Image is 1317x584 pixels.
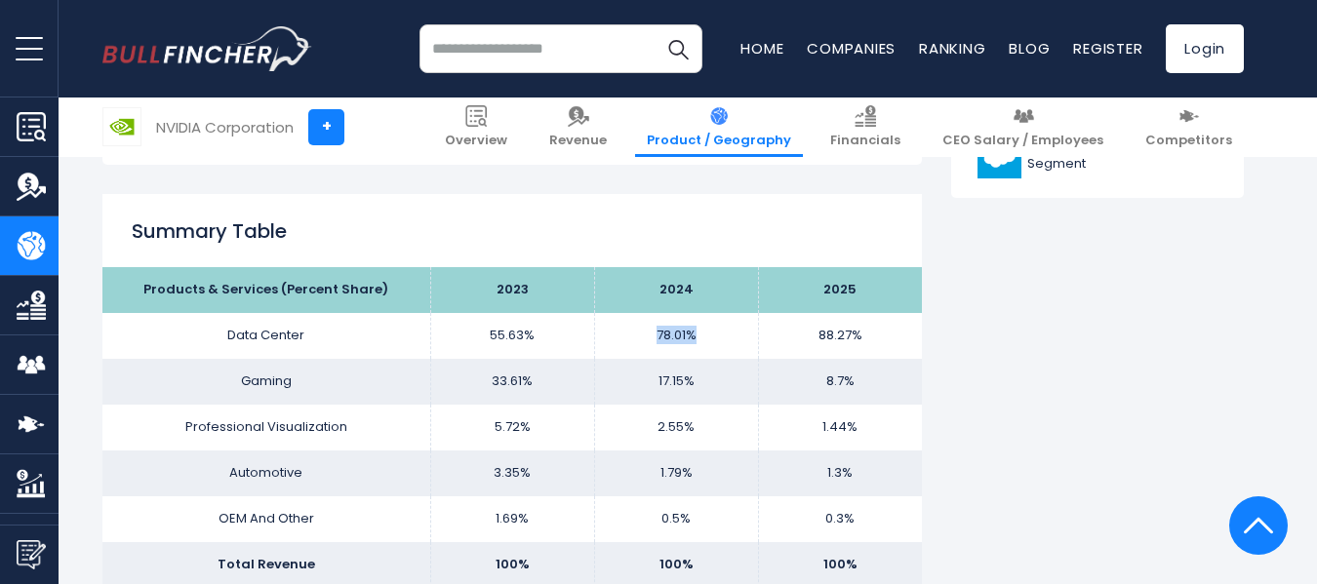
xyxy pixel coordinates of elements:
[635,97,803,157] a: Product / Geography
[919,38,985,58] a: Ranking
[102,450,430,496] td: Automotive
[1134,97,1244,157] a: Competitors
[102,26,312,71] a: Go to homepage
[807,38,896,58] a: Companies
[758,450,922,496] td: 1.3%
[308,109,344,145] a: +
[594,313,758,359] td: 78.01%
[758,313,922,359] td: 88.27%
[102,267,430,313] th: Products & Services (Percent Share)
[430,496,594,542] td: 1.69%
[758,405,922,450] td: 1.44%
[654,24,702,73] button: Search
[740,38,783,58] a: Home
[433,97,519,157] a: Overview
[132,216,893,246] h2: Summary Table
[594,359,758,405] td: 17.15%
[549,133,607,149] span: Revenue
[430,267,594,313] th: 2023
[758,359,922,405] td: 8.7%
[1027,139,1217,173] span: Salesforce Revenue by Segment
[594,267,758,313] th: 2024
[1166,24,1244,73] a: Login
[594,405,758,450] td: 2.55%
[830,133,900,149] span: Financials
[430,405,594,450] td: 5.72%
[103,108,140,145] img: NVDA logo
[818,97,912,157] a: Financials
[102,26,312,71] img: bullfincher logo
[594,496,758,542] td: 0.5%
[102,405,430,450] td: Professional Visualization
[430,359,594,405] td: 33.61%
[942,133,1103,149] span: CEO Salary / Employees
[1009,38,1050,58] a: Blog
[758,496,922,542] td: 0.3%
[156,116,294,138] div: NVIDIA Corporation
[538,97,619,157] a: Revenue
[594,450,758,496] td: 1.79%
[430,313,594,359] td: 55.63%
[1145,133,1232,149] span: Competitors
[445,133,507,149] span: Overview
[931,97,1115,157] a: CEO Salary / Employees
[102,313,430,359] td: Data Center
[102,359,430,405] td: Gaming
[647,133,791,149] span: Product / Geography
[1073,38,1142,58] a: Register
[102,496,430,542] td: OEM And Other
[430,450,594,496] td: 3.35%
[758,267,922,313] th: 2025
